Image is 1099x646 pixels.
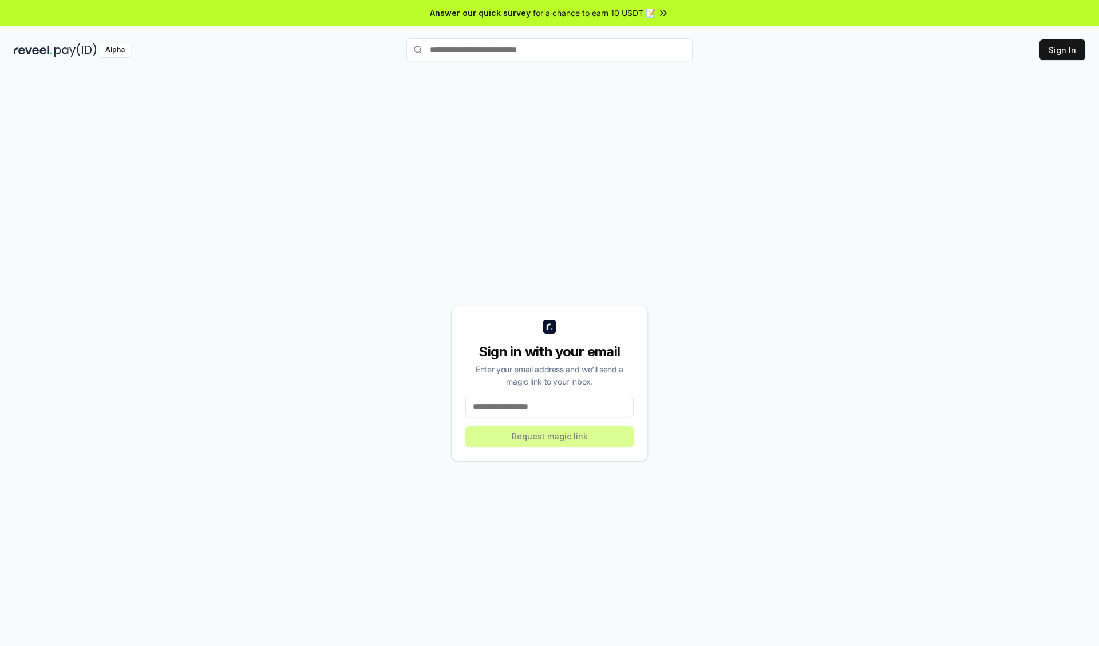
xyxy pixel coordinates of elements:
button: Sign In [1039,39,1085,60]
div: Enter your email address and we’ll send a magic link to your inbox. [465,363,634,387]
span: Answer our quick survey [430,7,531,19]
img: reveel_dark [14,43,52,57]
img: logo_small [543,320,556,334]
img: pay_id [54,43,97,57]
div: Sign in with your email [465,343,634,361]
span: for a chance to earn 10 USDT 📝 [533,7,655,19]
div: Alpha [99,43,131,57]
